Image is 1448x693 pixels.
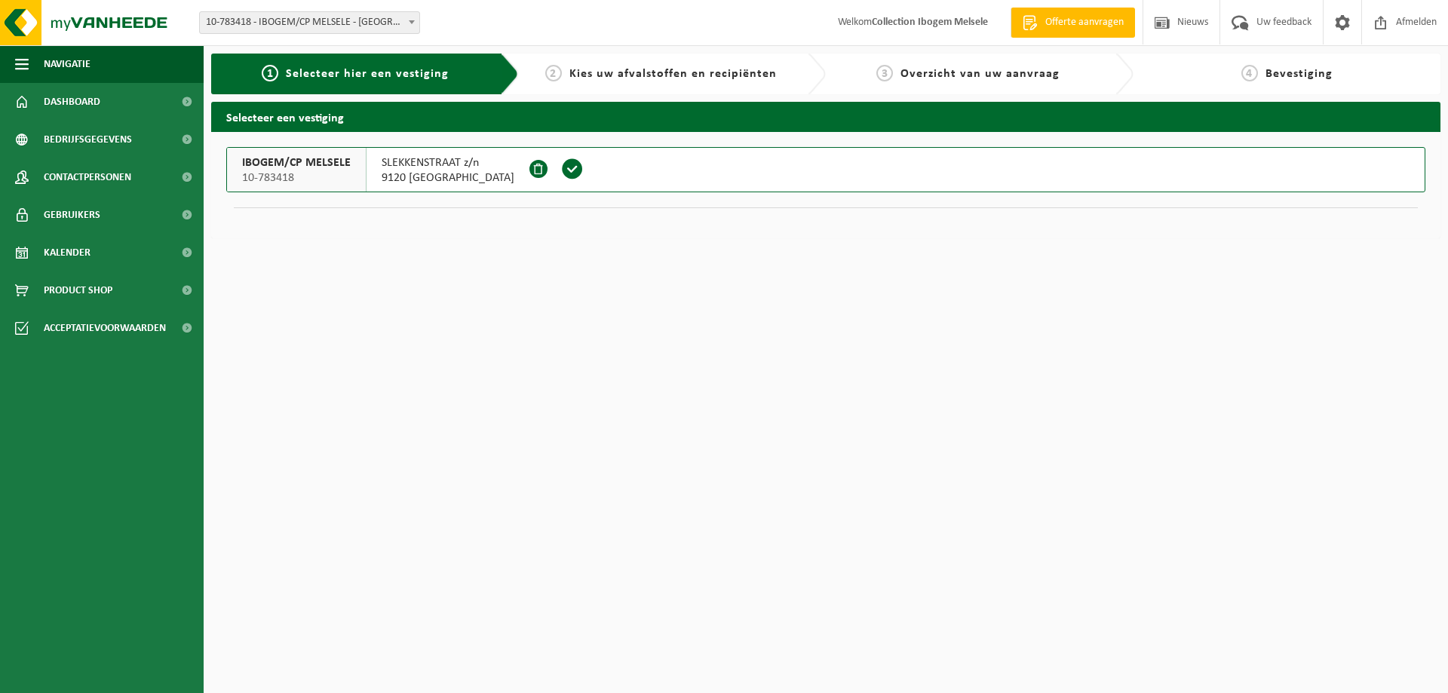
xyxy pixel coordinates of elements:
[1241,65,1258,81] span: 4
[1042,15,1127,30] span: Offerte aanvragen
[44,121,132,158] span: Bedrijfsgegevens
[44,45,90,83] span: Navigatie
[242,155,351,170] span: IBOGEM/CP MELSELE
[900,68,1060,80] span: Overzicht van uw aanvraag
[872,17,988,28] strong: Collection Ibogem Melsele
[199,11,420,34] span: 10-783418 - IBOGEM/CP MELSELE - MELSELE
[44,234,90,271] span: Kalender
[382,170,514,186] span: 9120 [GEOGRAPHIC_DATA]
[569,68,777,80] span: Kies uw afvalstoffen en recipiënten
[44,196,100,234] span: Gebruikers
[211,102,1440,131] h2: Selecteer een vestiging
[200,12,419,33] span: 10-783418 - IBOGEM/CP MELSELE - MELSELE
[1011,8,1135,38] a: Offerte aanvragen
[382,155,514,170] span: SLEKKENSTRAAT z/n
[262,65,278,81] span: 1
[44,271,112,309] span: Product Shop
[44,309,166,347] span: Acceptatievoorwaarden
[44,83,100,121] span: Dashboard
[286,68,449,80] span: Selecteer hier een vestiging
[242,170,351,186] span: 10-783418
[1265,68,1333,80] span: Bevestiging
[876,65,893,81] span: 3
[44,158,131,196] span: Contactpersonen
[226,147,1425,192] button: IBOGEM/CP MELSELE 10-783418 SLEKKENSTRAAT z/n9120 [GEOGRAPHIC_DATA]
[545,65,562,81] span: 2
